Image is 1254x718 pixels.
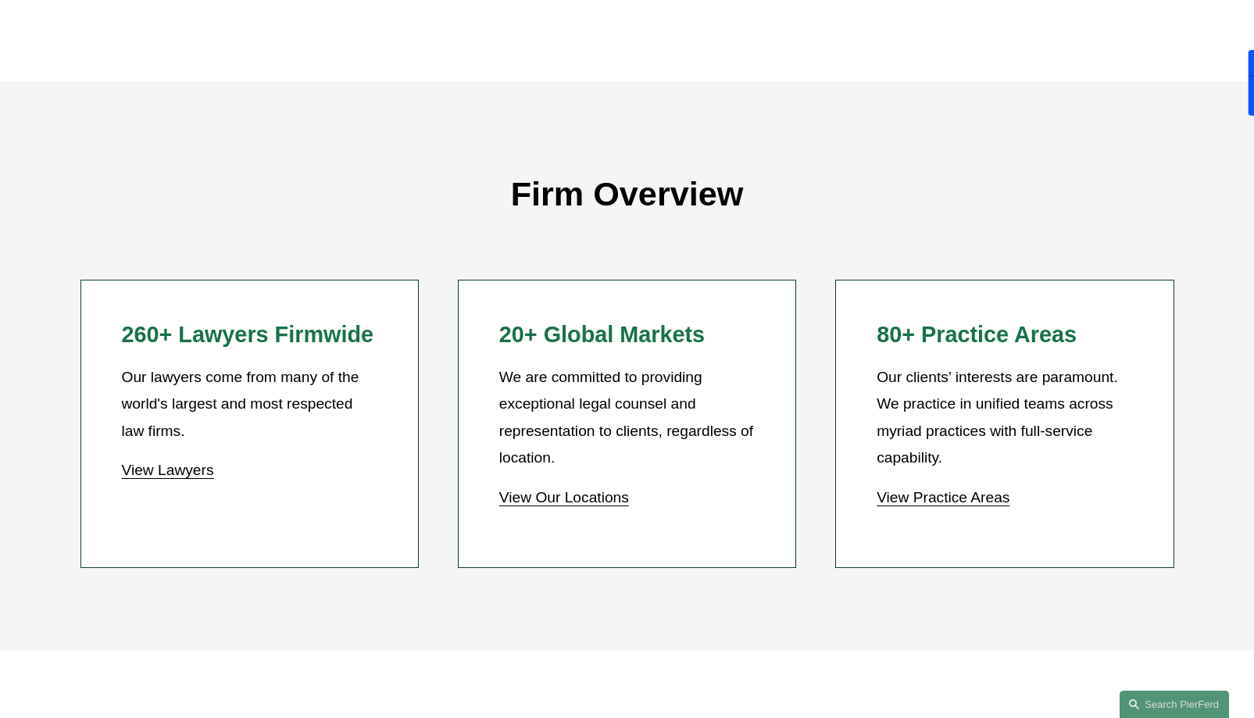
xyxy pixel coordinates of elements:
h2: 20+ Global Markets [499,321,755,348]
a: View Practice Areas [877,489,1009,505]
p: Our lawyers come from many of the world's largest and most respected law firms. [121,364,377,445]
p: Firm Overview [80,164,1174,225]
a: View Our Locations [499,489,629,505]
h2: 260+ Lawyers Firmwide [121,321,377,348]
p: Our clients’ interests are paramount. We practice in unified teams across myriad practices with f... [877,364,1132,472]
a: View Lawyers [121,462,213,478]
a: Search this site [1120,691,1229,718]
h2: 80+ Practice Areas [877,321,1132,348]
p: We are committed to providing exceptional legal counsel and representation to clients, regardless... [499,364,755,472]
